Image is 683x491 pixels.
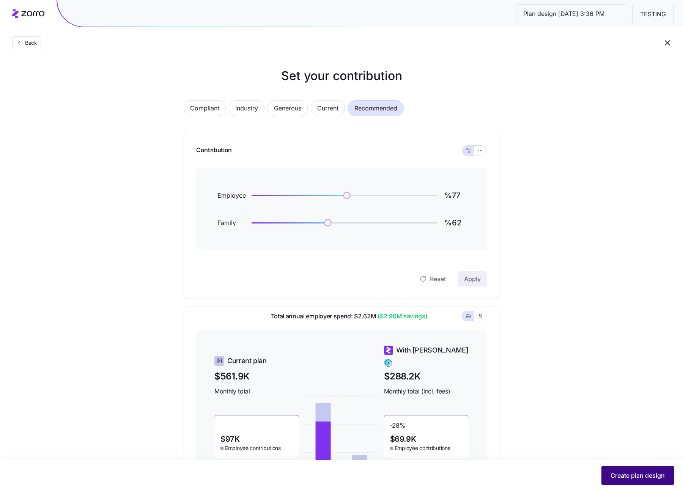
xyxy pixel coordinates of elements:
span: Monthly total (incl. fees) [384,387,469,396]
button: Compliant [184,100,226,116]
span: -28 % [390,422,406,434]
span: Current plan [227,356,267,366]
span: With [PERSON_NAME] [396,345,469,356]
span: Generous [274,101,301,116]
button: Back [12,36,41,49]
img: ai-icon.png [322,217,334,229]
span: $288.2K [384,369,469,383]
span: Employee contributions [395,444,450,452]
button: Current [311,100,345,116]
span: Employee [217,191,250,200]
span: ($2.96M savings) [376,312,427,321]
span: Back [22,39,37,47]
span: Total annual employer spend: $2.62M [265,312,428,321]
span: $69.9K [390,435,416,443]
button: Recommended [348,100,404,116]
span: Current [317,101,338,116]
span: Monthly total [214,387,299,396]
span: $561.9K [214,369,299,383]
span: Employee contributions [225,444,281,452]
button: Apply [458,271,487,286]
button: Create plan design [601,466,674,485]
button: Industry [229,100,264,116]
span: $97K [220,435,239,443]
span: Contribution [196,145,232,156]
img: ai-icon.png [341,189,353,201]
button: Reset [413,271,452,286]
span: Create plan design [611,471,665,480]
h1: Set your contribution [153,67,530,85]
span: Apply [464,274,481,283]
span: Recommended [354,101,397,116]
img: ai-icon.png [256,312,265,321]
span: Family [217,218,250,228]
span: Reset [430,274,446,283]
span: TESTING [634,9,672,19]
button: Generous [268,100,308,116]
span: Compliant [190,101,219,116]
span: Industry [235,101,258,116]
